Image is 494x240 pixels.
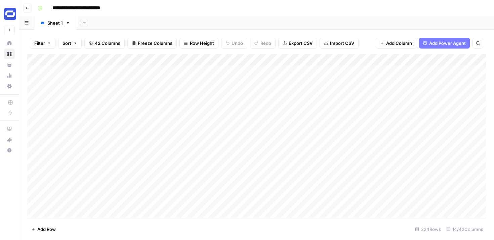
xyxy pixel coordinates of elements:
[412,224,444,235] div: 234 Rows
[58,38,82,49] button: Sort
[127,38,177,49] button: Freeze Columns
[429,40,466,47] span: Add Power Agent
[47,20,63,26] div: Sheet 1
[4,123,15,134] a: AirOps Academy
[386,40,412,47] span: Add Column
[419,38,470,49] button: Add Power Agent
[63,40,71,47] span: Sort
[34,40,45,47] span: Filter
[4,49,15,59] a: Browse
[4,5,15,22] button: Workspace: Synthesia
[289,40,313,47] span: Export CSV
[250,38,276,49] button: Redo
[320,38,359,49] button: Import CSV
[84,38,125,49] button: 42 Columns
[138,40,172,47] span: Freeze Columns
[4,38,15,49] a: Home
[4,8,16,20] img: Synthesia Logo
[4,81,15,92] a: Settings
[221,38,247,49] button: Undo
[444,224,486,235] div: 14/42 Columns
[34,16,76,30] a: Sheet 1
[4,134,15,145] button: What's new?
[95,40,120,47] span: 42 Columns
[4,59,15,70] a: Your Data
[4,134,14,145] div: What's new?
[4,70,15,81] a: Usage
[179,38,218,49] button: Row Height
[232,40,243,47] span: Undo
[376,38,416,49] button: Add Column
[260,40,271,47] span: Redo
[27,224,60,235] button: Add Row
[278,38,317,49] button: Export CSV
[190,40,214,47] span: Row Height
[4,145,15,156] button: Help + Support
[30,38,55,49] button: Filter
[37,226,56,233] span: Add Row
[330,40,354,47] span: Import CSV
